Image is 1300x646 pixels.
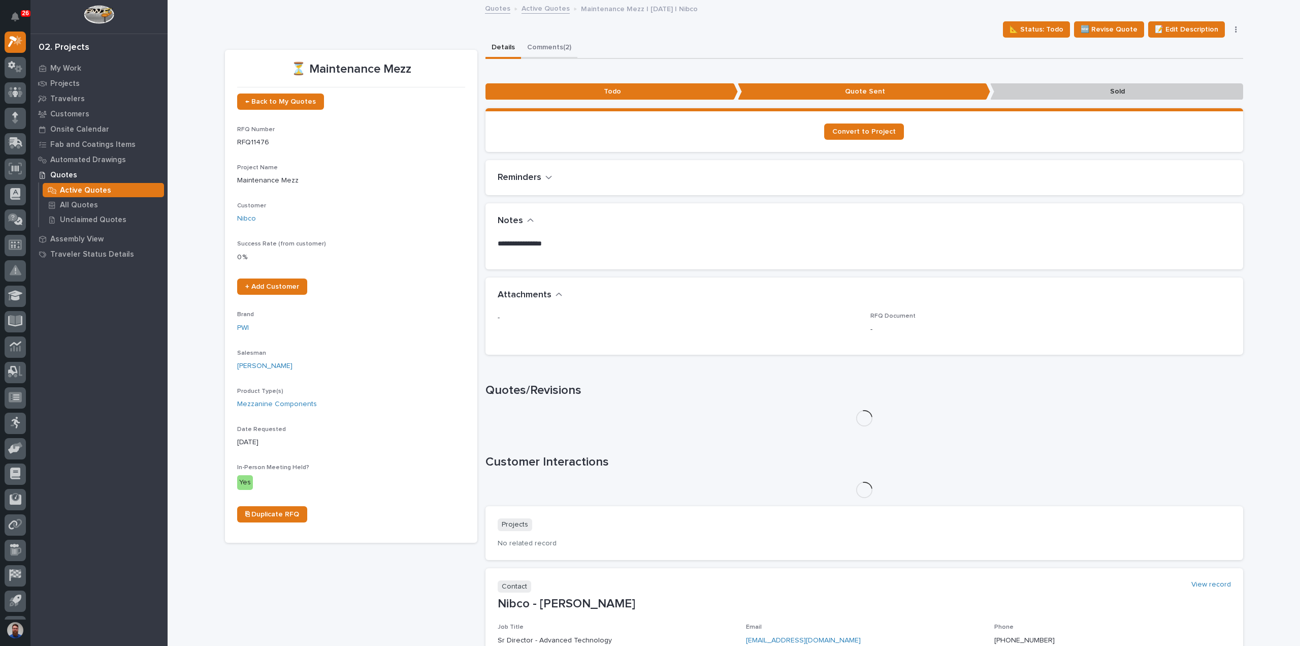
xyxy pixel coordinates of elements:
p: Traveler Status Details [50,250,134,259]
a: + Add Customer [237,279,307,295]
p: RFQ11476 [237,137,465,148]
span: ← Back to My Quotes [245,98,316,105]
p: 26 [22,10,29,17]
a: Projects [30,76,168,91]
a: Active Quotes [39,183,168,197]
span: RFQ Number [237,127,275,133]
span: Date Requested [237,426,286,433]
p: - [498,313,858,323]
span: Success Rate (from customer) [237,241,326,247]
a: Onsite Calendar [30,121,168,137]
span: RFQ Document [870,313,916,319]
h2: Notes [498,216,523,227]
a: Convert to Project [824,124,904,140]
p: - [870,324,1231,335]
p: Todo [485,83,738,100]
button: Details [485,38,521,59]
p: 0 % [237,252,465,263]
p: Customers [50,110,89,119]
h2: Attachments [498,290,551,301]
p: Travelers [50,95,85,104]
a: My Work [30,60,168,76]
a: Travelers [30,91,168,106]
span: Customer [237,203,266,209]
h1: Customer Interactions [485,455,1243,470]
a: Assembly View [30,231,168,247]
span: Brand [237,312,254,318]
button: 🆕 Revise Quote [1074,21,1144,38]
span: 🆕 Revise Quote [1081,23,1137,36]
button: Notifications [5,6,26,27]
span: + Add Customer [245,283,299,290]
p: Onsite Calendar [50,125,109,134]
button: Reminders [498,172,552,183]
p: Automated Drawings [50,156,126,165]
span: 📐 Status: Todo [1010,23,1063,36]
div: Yes [237,475,253,490]
h1: Quotes/Revisions [485,383,1243,398]
p: Assembly View [50,235,104,244]
span: ⎘ Duplicate RFQ [245,511,299,518]
p: Quote Sent [738,83,990,100]
a: ← Back to My Quotes [237,94,324,110]
p: My Work [50,64,81,73]
p: Nibco - [PERSON_NAME] [498,597,1231,611]
a: View record [1191,580,1231,589]
span: Project Name [237,165,278,171]
button: users-avatar [5,620,26,641]
h2: Reminders [498,172,541,183]
p: ⏳ Maintenance Mezz [237,62,465,77]
a: [EMAIL_ADDRESS][DOMAIN_NAME] [746,637,861,644]
p: All Quotes [60,201,98,210]
button: Comments (2) [521,38,577,59]
p: Projects [50,79,80,88]
a: Quotes [30,167,168,182]
p: Active Quotes [60,186,111,195]
a: PWI [237,323,249,333]
div: Notifications26 [13,12,26,28]
a: Nibco [237,213,256,224]
a: All Quotes [39,198,168,212]
a: [PERSON_NAME] [237,361,292,372]
a: Traveler Status Details [30,247,168,262]
button: 📐 Status: Todo [1003,21,1070,38]
a: [PHONE_NUMBER] [994,637,1055,644]
p: Quotes [50,171,77,180]
a: Fab and Coatings Items [30,137,168,152]
p: Contact [498,580,531,593]
img: Workspace Logo [84,5,114,24]
p: Maintenance Mezz [237,175,465,186]
p: Sr Director - Advanced Technology [498,635,734,646]
span: 📝 Edit Description [1155,23,1218,36]
p: Projects [498,518,532,531]
p: Unclaimed Quotes [60,216,126,225]
a: Automated Drawings [30,152,168,167]
a: Unclaimed Quotes [39,212,168,227]
span: Product Type(s) [237,388,283,394]
a: Mezzanine Components [237,399,317,410]
span: Convert to Project [832,128,896,135]
span: Phone [994,624,1014,630]
p: [DATE] [237,437,465,448]
p: Sold [990,83,1243,100]
a: Customers [30,106,168,121]
span: Email [746,624,762,630]
span: Job Title [498,624,524,630]
a: Active Quotes [522,2,570,14]
button: Attachments [498,290,563,301]
p: Fab and Coatings Items [50,140,136,149]
p: Maintenance Mezz | [DATE] | Nibco [581,3,698,14]
p: No related record [498,539,1231,548]
span: In-Person Meeting Held? [237,465,309,471]
a: ⎘ Duplicate RFQ [237,506,307,522]
button: 📝 Edit Description [1148,21,1225,38]
span: Salesman [237,350,266,356]
div: 02. Projects [39,42,89,53]
button: Notes [498,216,534,227]
a: Quotes [485,2,510,14]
